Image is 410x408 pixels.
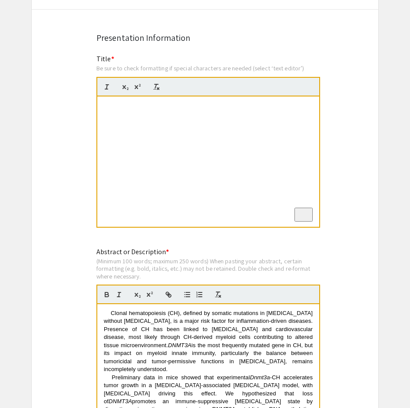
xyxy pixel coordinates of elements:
span: Preliminary data in mice showed that experimental [112,374,250,381]
div: (Minimum 100 words; maximum 250 words) When pasting your abstract, certain formatting (e.g. bold,... [96,257,320,280]
div: To enrich screen reader interactions, please activate Accessibility in Grammarly extension settings [97,96,319,227]
em: DNMT3A [168,342,192,348]
span: Clonal hematopoiesis (CH), defined by somatic mutations in [MEDICAL_DATA] without [MEDICAL_DATA],... [104,310,314,348]
div: Be sure to check formatting if special characters are needed (select ‘text editor’) [96,64,320,72]
em: DNMT3A [109,398,132,405]
iframe: Chat [7,369,37,401]
div: Presentation Information [96,31,314,44]
em: Dnmt3a [250,374,270,381]
span: is the most frequently mutated gene in CH, but its impact on myeloid innate immunity, particularl... [104,342,314,372]
mat-label: Abstract or Description [96,247,169,256]
mat-label: Title [96,54,114,63]
span: -CH accelerates tumor growth in a [MEDICAL_DATA]-associated [MEDICAL_DATA] model, with [MEDICAL_D... [104,374,314,405]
